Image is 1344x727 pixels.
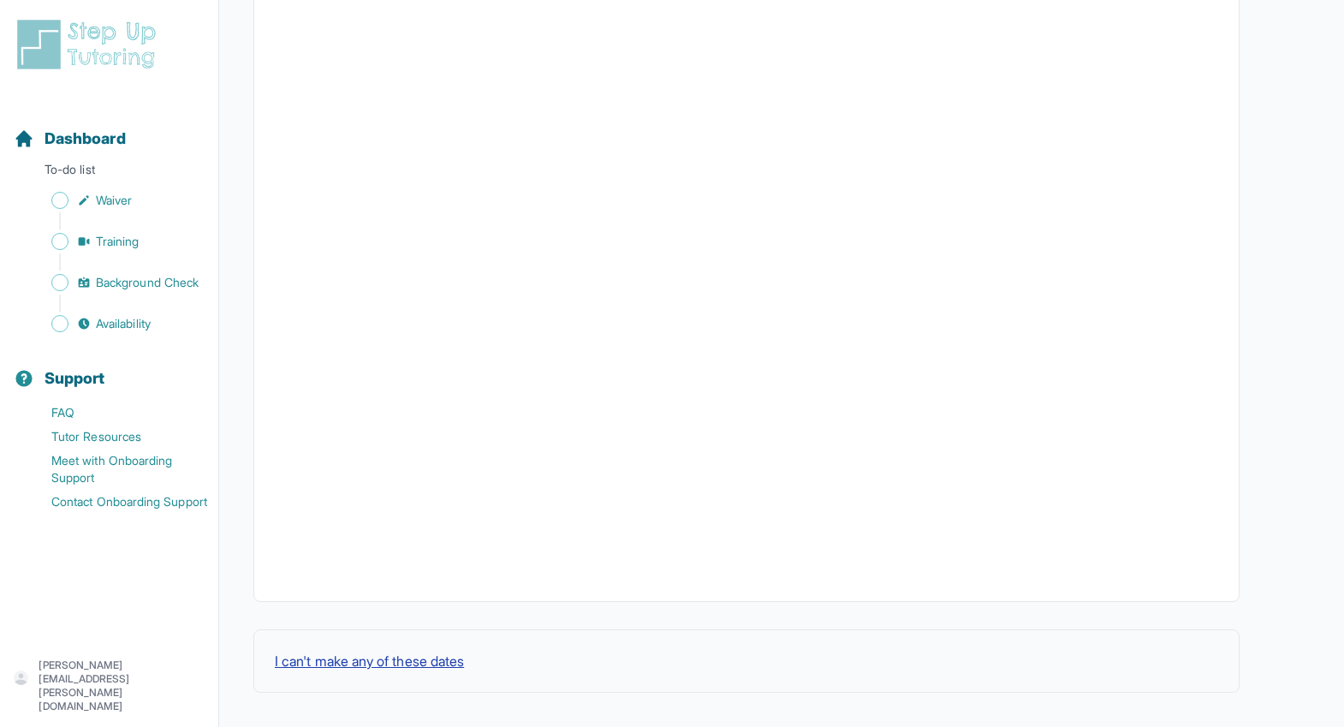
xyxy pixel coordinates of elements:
[96,315,151,332] span: Availability
[96,192,132,209] span: Waiver
[14,490,218,514] a: Contact Onboarding Support
[14,229,218,253] a: Training
[7,161,211,185] p: To-do list
[14,449,218,490] a: Meet with Onboarding Support
[39,658,205,713] p: [PERSON_NAME][EMAIL_ADDRESS][PERSON_NAME][DOMAIN_NAME]
[7,99,211,158] button: Dashboard
[14,127,126,151] a: Dashboard
[45,127,126,151] span: Dashboard
[14,658,205,713] button: [PERSON_NAME][EMAIL_ADDRESS][PERSON_NAME][DOMAIN_NAME]
[96,274,199,291] span: Background Check
[14,401,218,425] a: FAQ
[14,188,218,212] a: Waiver
[14,425,218,449] a: Tutor Resources
[96,233,140,250] span: Training
[14,271,218,295] a: Background Check
[45,366,105,390] span: Support
[7,339,211,397] button: Support
[14,312,218,336] a: Availability
[14,17,166,72] img: logo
